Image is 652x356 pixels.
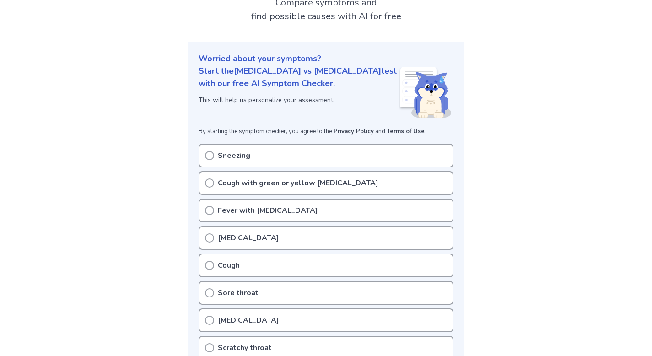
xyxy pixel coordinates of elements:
p: [MEDICAL_DATA] [218,232,279,243]
p: Sore throat [218,287,259,298]
p: Cough [218,260,240,271]
p: Cough with green or yellow [MEDICAL_DATA] [218,178,378,189]
a: Privacy Policy [334,127,374,135]
p: Sneezing [218,150,250,161]
a: Terms of Use [387,127,425,135]
p: [MEDICAL_DATA] [218,315,279,326]
p: Worried about your symptoms? [199,53,453,65]
p: Start the [MEDICAL_DATA] vs [MEDICAL_DATA] test with our free AI Symptom Checker. [199,65,399,90]
p: Fever with [MEDICAL_DATA] [218,205,318,216]
p: By starting the symptom checker, you agree to the and [199,127,453,136]
p: Scratchy throat [218,342,272,353]
p: This will help us personalize your assessment. [199,95,399,105]
img: Shiba [399,67,452,118]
